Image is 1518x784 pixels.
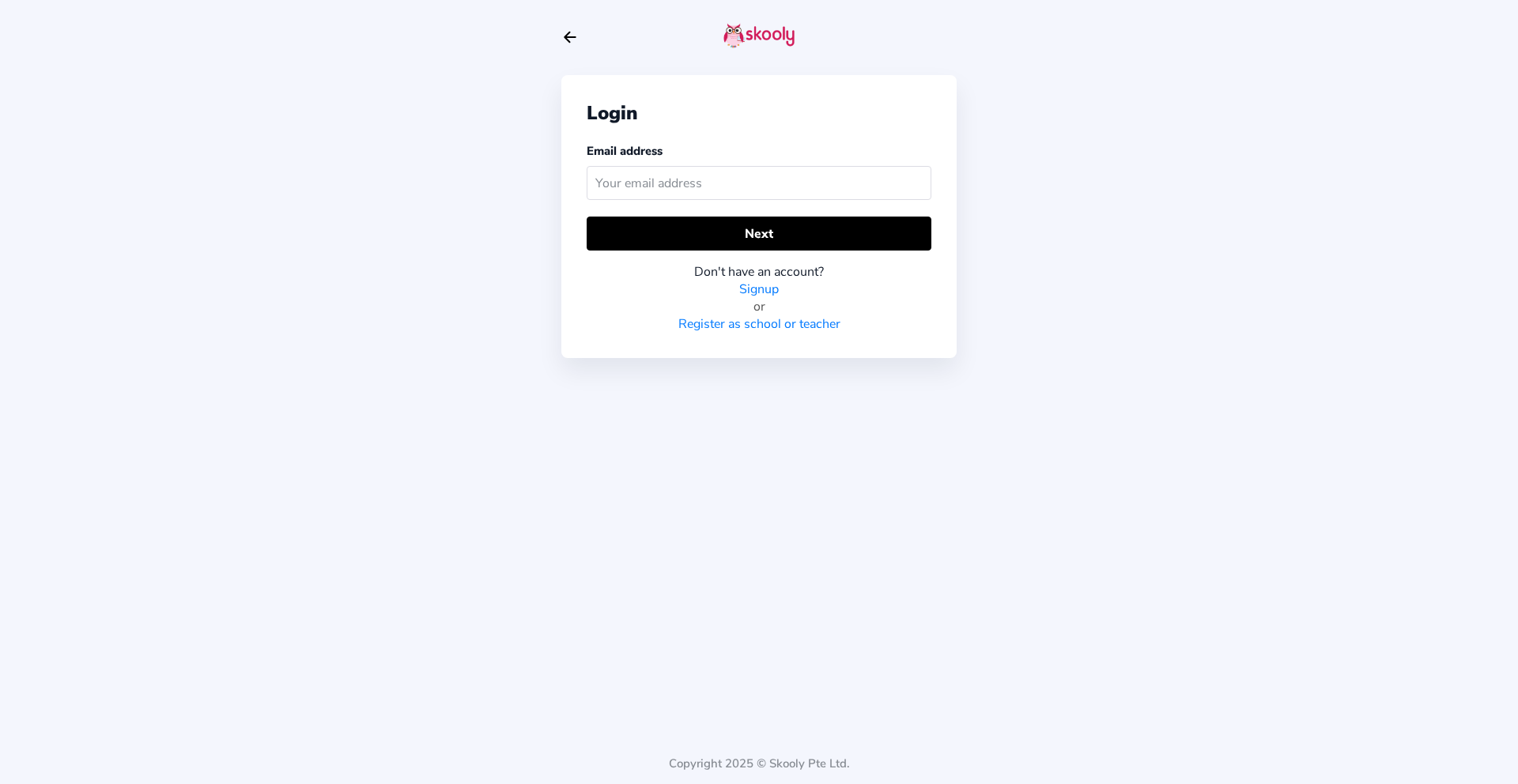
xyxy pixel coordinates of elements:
button: Next [587,217,931,251]
button: arrow back outline [561,28,579,46]
a: Signup [739,281,779,298]
div: Login [587,100,931,126]
label: Email address [587,143,663,159]
div: or [587,298,931,315]
img: skooly-logo.png [723,23,795,48]
div: Don't have an account? [587,263,931,281]
a: Register as school or teacher [678,315,840,333]
input: Your email address [587,166,931,200]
